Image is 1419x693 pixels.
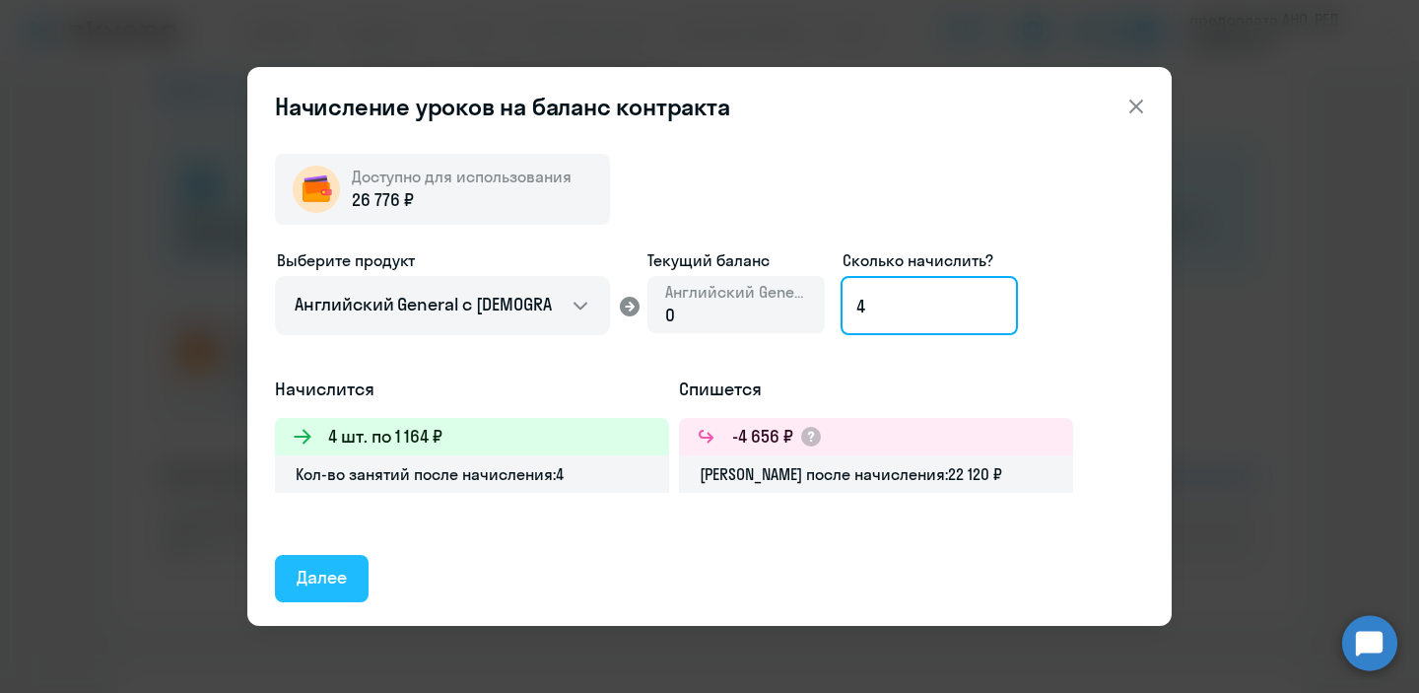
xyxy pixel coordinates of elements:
img: wallet-circle.png [293,166,340,213]
span: Сколько начислить? [843,250,993,270]
header: Начисление уроков на баланс контракта [247,91,1172,122]
div: Далее [297,565,347,590]
span: Доступно для использования [352,167,572,186]
h5: Спишется [679,377,1073,402]
button: Далее [275,555,369,602]
span: 26 776 ₽ [352,187,414,213]
span: 0 [665,304,675,326]
div: [PERSON_NAME] после начисления: 22 120 ₽ [679,455,1073,493]
div: Кол-во занятий после начисления: 4 [275,455,669,493]
span: Текущий баланс [647,248,825,272]
h5: Начислится [275,377,669,402]
h3: -4 656 ₽ [732,424,793,450]
span: Выберите продукт [277,250,415,270]
span: Английский General [665,281,807,303]
h3: 4 шт. по 1 164 ₽ [328,424,442,450]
